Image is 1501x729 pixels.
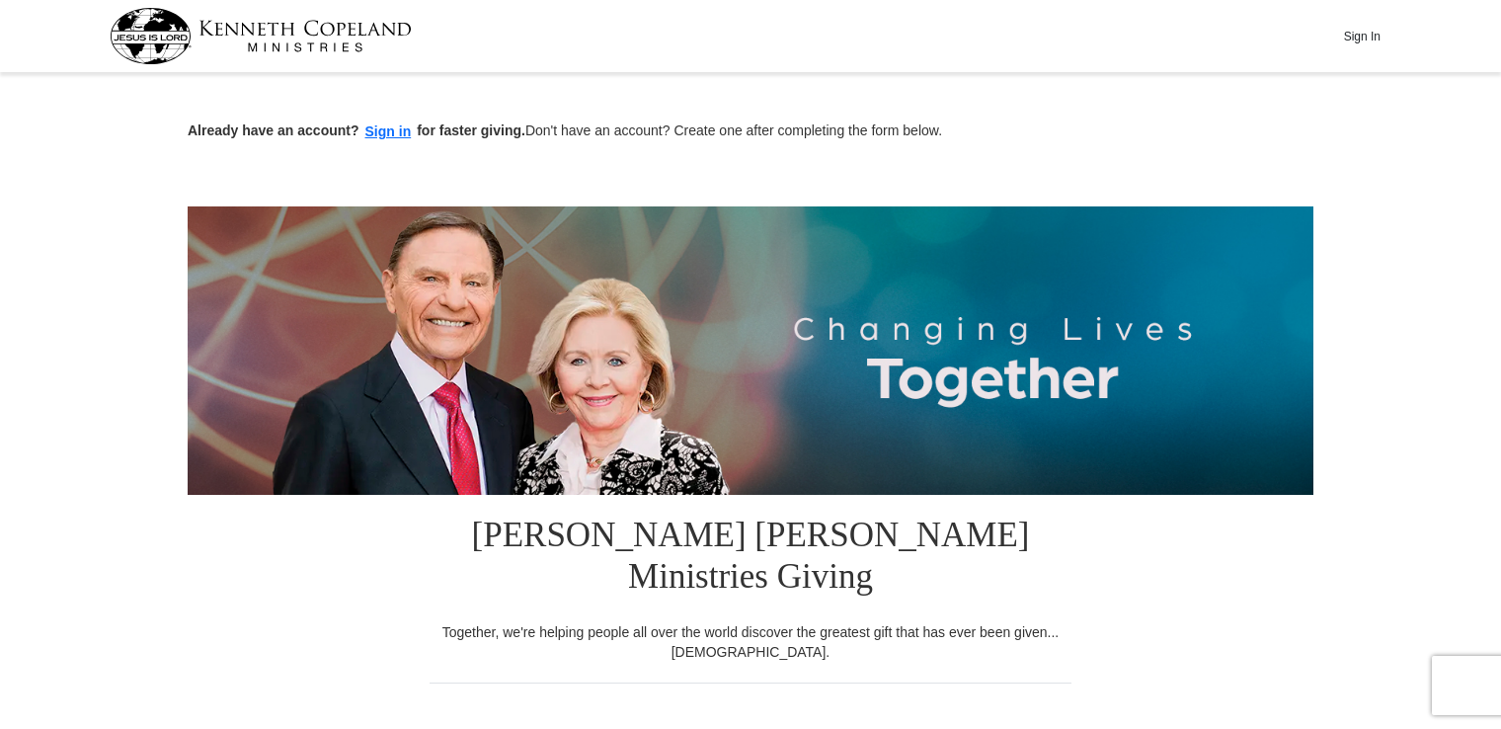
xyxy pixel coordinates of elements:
div: Together, we're helping people all over the world discover the greatest gift that has ever been g... [430,622,1071,662]
p: Don't have an account? Create one after completing the form below. [188,121,1313,143]
button: Sign In [1332,21,1391,51]
h1: [PERSON_NAME] [PERSON_NAME] Ministries Giving [430,495,1071,622]
strong: Already have an account? for faster giving. [188,122,525,138]
img: kcm-header-logo.svg [110,8,412,64]
button: Sign in [359,121,418,143]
